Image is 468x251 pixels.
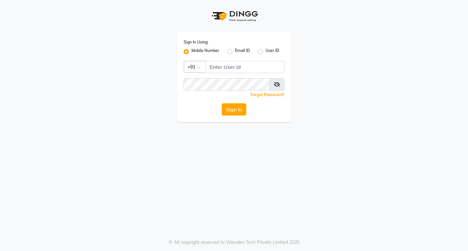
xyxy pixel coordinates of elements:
button: Sign In [222,103,246,116]
label: Mobile Number [191,48,219,56]
img: logo1.svg [208,6,260,26]
input: Username [205,61,284,73]
a: Forgot Password? [251,92,284,97]
label: Email ID [235,48,250,56]
label: User ID [266,48,279,56]
input: Username [184,78,270,91]
label: Sign In Using: [184,39,208,45]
